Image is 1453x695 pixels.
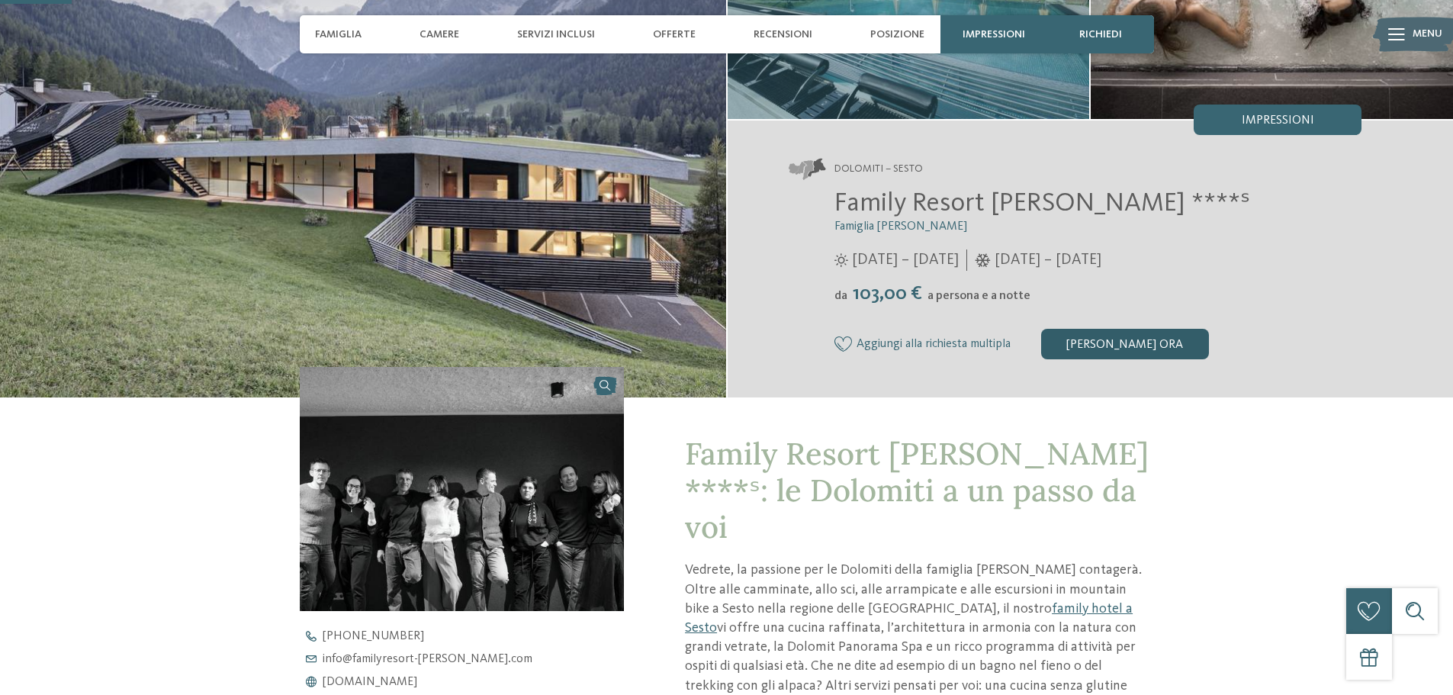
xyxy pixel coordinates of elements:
div: [PERSON_NAME] ora [1041,329,1209,359]
span: [PHONE_NUMBER] [323,630,424,642]
a: [DOMAIN_NAME] [300,676,651,688]
span: Camere [420,28,459,41]
a: info@familyresort-[PERSON_NAME].com [300,653,651,665]
span: Aggiungi alla richiesta multipla [857,338,1011,352]
span: Impressioni [1242,114,1314,127]
span: info@ familyresort-[PERSON_NAME]. com [323,653,532,665]
span: Famiglia [PERSON_NAME] [834,220,967,233]
span: richiedi [1079,28,1122,41]
span: Famiglia [315,28,362,41]
i: Orari d'apertura inverno [975,253,991,267]
img: Il nostro family hotel a Sesto, il vostro rifugio sulle Dolomiti. [300,367,625,610]
span: Offerte [653,28,696,41]
span: Dolomiti – Sesto [834,162,923,177]
span: a persona e a notte [927,290,1030,302]
span: Family Resort [PERSON_NAME] ****ˢ [834,190,1250,217]
span: [DATE] – [DATE] [852,249,959,271]
span: Posizione [870,28,924,41]
a: [PHONE_NUMBER] [300,630,651,642]
span: [DATE] – [DATE] [995,249,1101,271]
i: Orari d'apertura estate [834,253,848,267]
span: [DOMAIN_NAME] [323,676,417,688]
span: Family Resort [PERSON_NAME] ****ˢ: le Dolomiti a un passo da voi [685,434,1149,546]
span: Impressioni [963,28,1025,41]
span: da [834,290,847,302]
span: Recensioni [754,28,812,41]
span: 103,00 € [849,284,926,304]
span: Servizi inclusi [517,28,595,41]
